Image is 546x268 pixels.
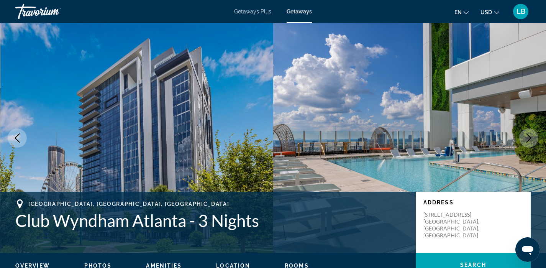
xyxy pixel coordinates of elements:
[423,211,485,239] p: [STREET_ADDRESS] [GEOGRAPHIC_DATA], [GEOGRAPHIC_DATA], [GEOGRAPHIC_DATA]
[480,7,499,18] button: Change currency
[460,262,486,268] span: Search
[516,8,525,15] span: LB
[15,2,92,21] a: Travorium
[287,8,312,15] a: Getaways
[28,201,229,207] span: [GEOGRAPHIC_DATA], [GEOGRAPHIC_DATA], [GEOGRAPHIC_DATA]
[519,128,538,148] button: Next image
[454,9,462,15] span: en
[8,128,27,148] button: Previous image
[15,210,408,230] h1: Club Wyndham Atlanta - 3 Nights
[480,9,492,15] span: USD
[234,8,271,15] a: Getaways Plus
[515,237,540,262] iframe: Button to launch messaging window
[423,199,523,206] p: Address
[511,3,531,20] button: User Menu
[454,7,469,18] button: Change language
